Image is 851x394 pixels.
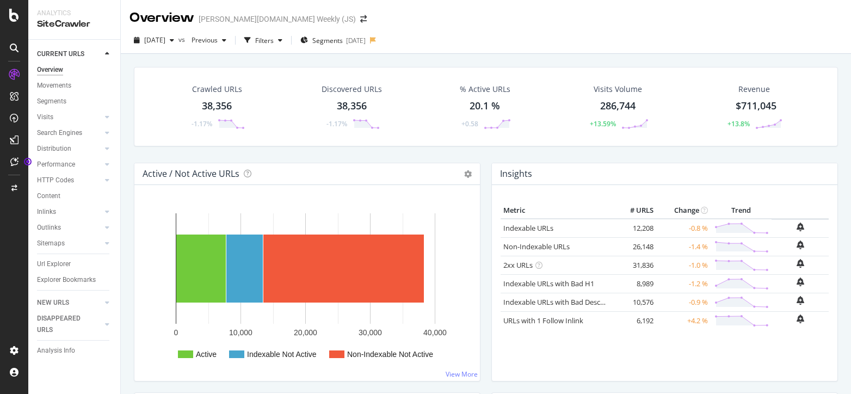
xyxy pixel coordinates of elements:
td: +4.2 % [656,311,711,330]
th: Change [656,202,711,219]
div: Analytics [37,9,112,18]
div: % Active URLs [460,84,510,95]
div: +13.8% [727,119,750,128]
a: Search Engines [37,127,102,139]
a: Inlinks [37,206,102,218]
a: Segments [37,96,113,107]
th: Trend [711,202,772,219]
text: 0 [174,328,178,337]
div: Overview [37,64,63,76]
text: Active [196,350,217,359]
div: Outlinks [37,222,61,233]
div: [DATE] [346,36,366,45]
button: Previous [187,32,231,49]
a: View More [446,370,478,379]
div: HTTP Codes [37,175,74,186]
i: Options [464,170,472,178]
text: 20,000 [294,328,317,337]
iframe: Intercom live chat [814,357,840,383]
div: bell-plus [797,241,804,249]
div: Sitemaps [37,238,65,249]
td: 6,192 [613,311,656,330]
a: Indexable URLs with Bad H1 [503,279,594,288]
a: Distribution [37,143,102,155]
a: Non-Indexable URLs [503,242,570,251]
div: -1.17% [326,119,347,128]
div: arrow-right-arrow-left [360,15,367,23]
div: -1.17% [192,119,212,128]
span: vs [178,35,187,44]
td: -1.0 % [656,256,711,274]
a: 2xx URLs [503,260,533,270]
a: Indexable URLs with Bad Description [503,297,622,307]
div: NEW URLS [37,297,69,309]
th: # URLS [613,202,656,219]
div: Crawled URLs [192,84,242,95]
td: -1.2 % [656,274,711,293]
div: Search Engines [37,127,82,139]
div: Overview [129,9,194,27]
div: Url Explorer [37,258,71,270]
div: Analysis Info [37,345,75,356]
div: Discovered URLs [322,84,382,95]
div: Tooltip anchor [23,157,33,167]
a: Movements [37,80,113,91]
div: [PERSON_NAME][DOMAIN_NAME] Weekly (JS) [199,14,356,24]
span: Segments [312,36,343,45]
div: +13.59% [590,119,616,128]
td: 12,208 [613,219,656,238]
text: Non-Indexable Not Active [347,350,433,359]
td: 8,989 [613,274,656,293]
div: Filters [255,36,274,45]
a: Overview [37,64,113,76]
span: Revenue [738,84,770,95]
a: Sitemaps [37,238,102,249]
text: 30,000 [359,328,382,337]
div: 286,744 [600,99,636,113]
text: 10,000 [229,328,252,337]
div: Performance [37,159,75,170]
div: SiteCrawler [37,18,112,30]
div: DISAPPEARED URLS [37,313,92,336]
div: Inlinks [37,206,56,218]
div: 20.1 % [470,99,500,113]
div: bell-plus [797,259,804,268]
a: NEW URLS [37,297,102,309]
td: -0.8 % [656,219,711,238]
span: Previous [187,35,218,45]
div: 38,356 [202,99,232,113]
a: DISAPPEARED URLS [37,313,102,336]
td: -1.4 % [656,237,711,256]
div: bell-plus [797,278,804,286]
span: $711,045 [736,99,776,112]
th: Metric [501,202,613,219]
a: CURRENT URLS [37,48,102,60]
text: 40,000 [423,328,447,337]
a: Content [37,190,113,202]
td: -0.9 % [656,293,711,311]
div: Distribution [37,143,71,155]
svg: A chart. [143,202,467,372]
h4: Active / Not Active URLs [143,167,239,181]
td: 10,576 [613,293,656,311]
button: Segments[DATE] [296,32,370,49]
a: Indexable URLs [503,223,553,233]
td: 26,148 [613,237,656,256]
a: Visits [37,112,102,123]
a: Url Explorer [37,258,113,270]
a: Analysis Info [37,345,113,356]
div: bell-plus [797,223,804,231]
div: +0.58 [461,119,478,128]
div: CURRENT URLS [37,48,84,60]
span: 2025 Sep. 28th [144,35,165,45]
div: Movements [37,80,71,91]
h4: Insights [500,167,532,181]
a: URLs with 1 Follow Inlink [503,316,583,325]
div: Visits Volume [594,84,642,95]
div: Segments [37,96,66,107]
button: Filters [240,32,287,49]
text: Indexable Not Active [247,350,317,359]
a: Explorer Bookmarks [37,274,113,286]
a: Performance [37,159,102,170]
